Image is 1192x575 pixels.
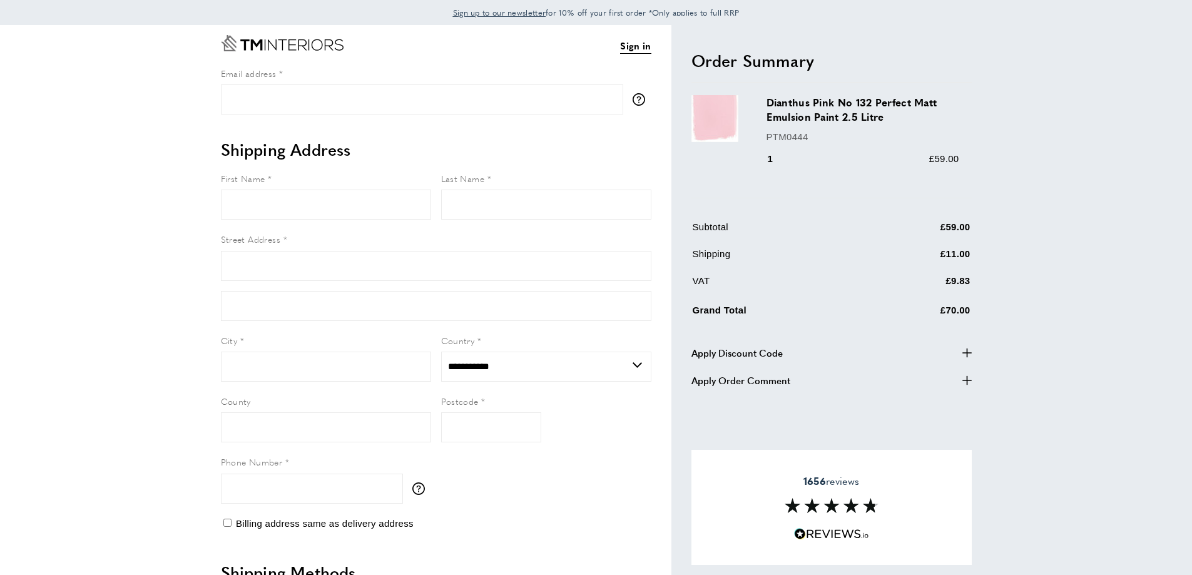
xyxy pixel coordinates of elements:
td: VAT [693,273,871,298]
a: Sign up to our newsletter [453,6,546,19]
span: Sign up to our newsletter [453,7,546,18]
span: Country [441,334,475,347]
td: Shipping [693,247,871,271]
span: Postcode [441,395,479,407]
button: More information [412,482,431,495]
a: Go to Home page [221,35,344,51]
h2: Order Summary [691,49,972,72]
button: More information [633,93,651,106]
span: Email address [221,67,277,79]
span: First Name [221,172,265,185]
span: reviews [803,475,859,487]
span: Street Address [221,233,281,245]
span: £59.00 [929,153,959,164]
span: Billing address same as delivery address [236,518,414,529]
span: County [221,395,251,407]
span: for 10% off your first order *Only applies to full RRP [453,7,740,18]
h3: Dianthus Pink No 132 Perfect Matt Emulsion Paint 2.5 Litre [767,95,959,124]
td: £11.00 [872,247,970,271]
span: Apply Discount Code [691,345,783,360]
td: Subtotal [693,220,871,244]
div: 1 [767,151,791,166]
img: Dianthus Pink No 132 Perfect Matt Emulsion Paint 2.5 Litre [691,95,738,142]
td: £59.00 [872,220,970,244]
a: Sign in [620,38,651,54]
strong: 1656 [803,474,826,488]
p: PTM0444 [767,130,959,145]
td: £9.83 [872,273,970,298]
span: Last Name [441,172,485,185]
h2: Shipping Address [221,138,651,161]
span: Phone Number [221,455,283,468]
img: Reviews.io 5 stars [794,528,869,540]
span: Apply Order Comment [691,373,790,388]
input: Billing address same as delivery address [223,519,232,527]
img: Reviews section [785,498,879,513]
span: City [221,334,238,347]
td: Grand Total [693,300,871,327]
td: £70.00 [872,300,970,327]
